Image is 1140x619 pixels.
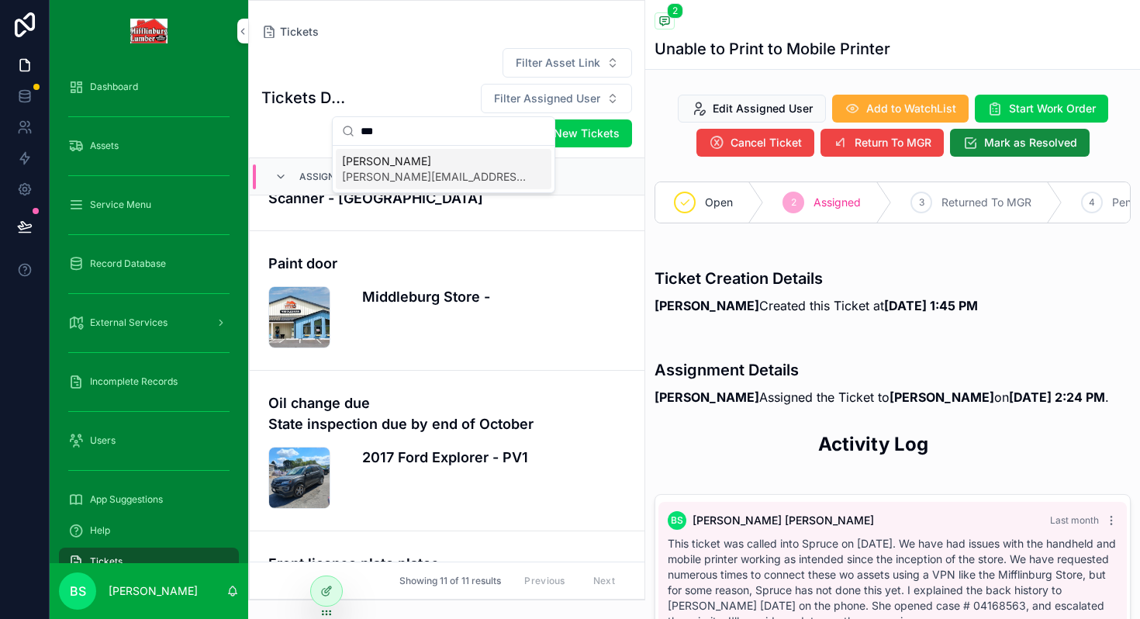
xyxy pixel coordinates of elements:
[1089,196,1095,209] span: 4
[655,267,978,290] h3: Ticket Creation Details
[59,250,239,278] a: Record Database
[59,486,239,514] a: App Suggestions
[655,298,759,313] strong: [PERSON_NAME]
[280,24,319,40] span: Tickets
[950,129,1090,157] button: Mark as Resolved
[362,447,626,468] h4: 2017 Ford Explorer - PV1
[90,555,123,568] span: Tickets
[261,87,353,109] h1: Tickets Dashboard
[250,231,644,371] a: Paint doorMiddleburg Store -
[481,84,632,113] button: Select Button
[50,62,248,563] div: scrollable content
[713,101,813,116] span: Edit Assigned User
[1050,514,1099,526] span: Last month
[678,95,826,123] button: Edit Assigned User
[696,129,814,157] button: Cancel Ticket
[70,582,86,600] span: BS
[655,358,1109,382] h3: Assignment Details
[890,389,994,405] strong: [PERSON_NAME]
[90,81,138,93] span: Dashboard
[59,191,239,219] a: Service Menu
[655,388,1109,406] h4: Assigned the Ticket to on .
[59,132,239,160] a: Assets
[494,91,600,106] span: Filter Assigned User
[90,316,168,329] span: External Services
[90,140,119,152] span: Assets
[342,169,527,185] span: [PERSON_NAME][EMAIL_ADDRESS][PERSON_NAME][DOMAIN_NAME]
[299,171,347,183] span: Assigned
[342,154,527,169] span: [PERSON_NAME]
[655,38,890,60] h1: Unable to Print to Mobile Printer
[655,296,978,315] h4: Created this Ticket at
[59,548,239,576] a: Tickets
[130,19,168,43] img: App logo
[59,73,239,101] a: Dashboard
[975,95,1108,123] button: Start Work Order
[523,119,632,147] button: New Tickets
[705,195,733,210] span: Open
[855,135,931,150] span: Return To MGR
[399,575,501,587] span: Showing 11 of 11 results
[333,146,554,192] div: Suggestions
[59,427,239,455] a: Users
[268,392,626,434] h4: Oil change due State inspection due by end of October
[268,253,626,274] h4: Paint door
[516,55,600,71] span: Filter Asset Link
[832,95,969,123] button: Add to WatchList
[984,135,1077,150] span: Mark as Resolved
[90,493,163,506] span: App Suggestions
[90,199,151,211] span: Service Menu
[362,286,626,307] h4: Middleburg Store -
[261,24,319,40] a: Tickets
[671,514,683,527] span: BS
[503,48,632,78] button: Select Button
[884,298,978,313] strong: [DATE] 1:45 PM
[655,12,675,32] button: 2
[90,375,178,388] span: Incomplete Records
[866,101,956,116] span: Add to WatchList
[59,309,239,337] a: External Services
[1009,389,1105,405] strong: [DATE] 2:24 PM
[731,135,802,150] span: Cancel Ticket
[667,3,683,19] span: 2
[90,434,116,447] span: Users
[814,195,861,210] span: Assigned
[59,368,239,396] a: Incomplete Records
[90,258,166,270] span: Record Database
[820,129,944,157] button: Return To MGR
[59,517,239,545] a: Help
[941,195,1031,210] span: Returned To MGR
[919,196,924,209] span: 3
[1009,101,1096,116] span: Start Work Order
[268,553,626,574] h4: Front license plate plates
[818,431,928,457] h2: Activity Log
[250,371,644,531] a: Oil change due State inspection due by end of October2017 Ford Explorer - PV1
[109,583,198,599] p: [PERSON_NAME]
[90,524,110,537] span: Help
[693,513,874,528] span: [PERSON_NAME] [PERSON_NAME]
[655,389,759,405] strong: [PERSON_NAME]
[791,196,796,209] span: 2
